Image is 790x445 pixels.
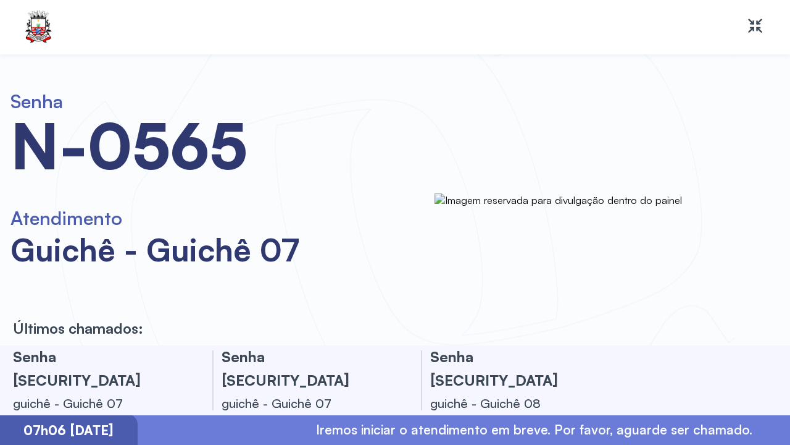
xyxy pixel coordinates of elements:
div: guichê - Guichê 07 [10,230,427,269]
h6: Senha [10,90,427,113]
p: Últimos chamados: [13,320,143,337]
div: guichê - Guichê 08 [430,392,599,415]
h3: Senha [SECURITY_DATA] [13,345,181,392]
h3: Senha [SECURITY_DATA] [222,345,390,392]
div: guichê - Guichê 07 [13,392,181,415]
h6: Atendimento [10,206,427,230]
div: guichê - Guichê 07 [222,392,390,415]
img: Logotipo do estabelecimento [21,11,56,44]
h3: Senha [SECURITY_DATA] [430,345,599,392]
img: Imagem reservada para divulgação dentro do painel [434,193,790,206]
div: N-0565 [10,113,427,178]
